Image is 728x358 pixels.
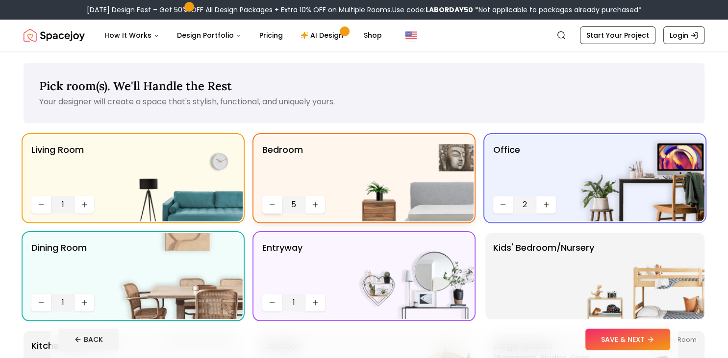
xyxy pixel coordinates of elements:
[31,143,84,192] p: Living Room
[24,25,85,45] a: Spacejoy
[579,233,704,319] img: Kids' Bedroom/Nursery
[39,78,232,94] span: Pick room(s). We'll Handle the Rest
[58,329,119,350] button: BACK
[262,294,282,311] button: Decrease quantity
[580,26,655,44] a: Start Your Project
[55,199,71,211] span: 1
[251,25,291,45] a: Pricing
[473,5,642,15] span: *Not applicable to packages already purchased*
[39,96,689,108] p: Your designer will create a space that's stylish, functional, and uniquely yours.
[117,135,243,221] img: Living Room
[293,25,354,45] a: AI Design
[97,25,167,45] button: How It Works
[75,294,94,311] button: Increase quantity
[24,20,704,51] nav: Global
[305,294,325,311] button: Increase quantity
[348,135,474,221] img: Bedroom
[169,25,250,45] button: Design Portfolio
[286,297,301,309] span: 1
[262,196,282,214] button: Decrease quantity
[517,199,532,211] span: 2
[305,196,325,214] button: Increase quantity
[31,196,51,214] button: Decrease quantity
[493,241,594,311] p: Kids' Bedroom/Nursery
[585,329,670,350] button: SAVE & NEXT
[75,196,94,214] button: Increase quantity
[286,199,301,211] span: 5
[663,26,704,44] a: Login
[426,5,473,15] b: LABORDAY50
[262,241,302,290] p: entryway
[493,143,520,192] p: Office
[392,5,473,15] span: Use code:
[493,196,513,214] button: Decrease quantity
[348,233,474,319] img: entryway
[262,143,303,192] p: Bedroom
[24,25,85,45] img: Spacejoy Logo
[87,5,642,15] div: [DATE] Design Fest – Get 50% OFF All Design Packages + Extra 10% OFF on Multiple Rooms.
[405,29,417,41] img: United States
[579,135,704,221] img: Office
[31,241,87,290] p: Dining Room
[31,294,51,311] button: Decrease quantity
[117,233,243,319] img: Dining Room
[97,25,390,45] nav: Main
[536,196,556,214] button: Increase quantity
[356,25,390,45] a: Shop
[55,297,71,309] span: 1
